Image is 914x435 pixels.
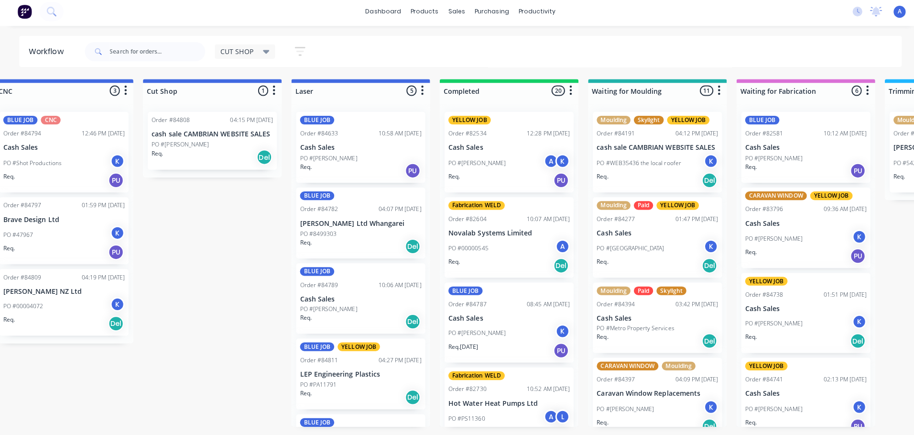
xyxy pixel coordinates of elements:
[592,145,713,154] p: cash sale CAMBRIAN WEBSITE SALES
[551,409,566,424] div: L
[670,131,713,140] div: 04:12 PM [DATE]
[696,418,712,434] div: Del
[3,316,15,324] p: Req.
[441,199,569,279] div: Fabrication WELDOrder #8260410:07 AM [DATE]Novalab Systems LimitedPO #00000545AReq.Del
[740,221,860,229] p: Cash Sales
[81,202,124,211] div: 01:59 PM [DATE]
[376,356,418,365] div: 04:27 PM [DATE]
[445,245,485,254] p: PO #00000545
[294,114,422,184] div: BLUE JOBOrder #8463310:58 AM [DATE]Cash SalesPO #[PERSON_NAME]Req.PU
[298,380,334,389] p: PO #PA11791
[846,315,860,329] div: K
[3,274,41,282] div: Order #84809
[445,216,483,224] div: Order #82604
[740,291,777,300] div: Order #84738
[698,156,713,170] div: K
[510,7,556,22] div: productivity
[588,199,717,279] div: MouldingPaidYELLOW JOBOrder #8427701:47 PM [DATE]Cash SalesPO #[GEOGRAPHIC_DATA]KReq.Del
[81,131,124,140] div: 12:46 PM [DATE]
[3,302,43,311] p: PO #00004072
[740,206,777,215] div: Order #83796
[219,49,251,59] span: CUT SHOP
[887,174,898,182] p: Req.
[523,216,566,224] div: 10:07 AM [DATE]
[441,114,569,194] div: YELLOW JOBOrder #8253412:28 PM [DATE]Cash SalesPO #[PERSON_NAME]AKReq.PU
[298,221,418,229] p: [PERSON_NAME] Ltd Whangarei
[402,165,417,180] div: PU
[298,131,336,140] div: Order #84633
[736,189,864,269] div: CARAVAN WINDOWYELLOW JOBOrder #8379609:36 AM [DATE]Cash SalesPO #[PERSON_NAME]KReq.PU
[549,343,565,358] div: PU
[740,278,782,286] div: YELLOW JOB
[844,165,859,180] div: PU
[629,287,648,296] div: Paid
[670,216,713,224] div: 01:47 PM [DATE]
[445,301,483,309] div: Order #84787
[592,333,604,342] p: Req.
[736,274,864,354] div: YELLOW JOBOrder #8473801:51 PM [DATE]Cash SalesPO #[PERSON_NAME]KReq.Del
[740,145,860,154] p: Cash Sales
[592,362,653,370] div: CARAVAN WINDOW
[445,343,475,351] p: Req. [DATE]
[298,389,309,398] p: Req.
[740,390,860,398] p: Cash Sales
[592,258,604,267] p: Req.
[846,400,860,414] div: K
[740,193,801,201] div: CARAVAN WINDOW
[740,320,796,328] p: PO #[PERSON_NAME]
[376,131,418,140] div: 10:58 AM [DATE]
[740,305,860,313] p: Cash Sales
[592,202,626,211] div: Moulding
[298,268,332,277] div: BLUE JOB
[298,343,332,351] div: BLUE JOB
[592,118,626,126] div: Moulding
[3,217,124,225] p: Brave Design Ltd
[662,118,704,126] div: YELLOW JOB
[294,264,422,335] div: BLUE JOBOrder #8478910:06 AM [DATE]Cash SalesPO #[PERSON_NAME]Req.Del
[740,333,751,342] p: Req.
[592,315,713,323] p: Cash Sales
[445,385,483,393] div: Order #82730
[740,249,751,257] p: Req.
[817,375,860,384] div: 02:13 PM [DATE]
[440,7,467,22] div: sales
[298,239,309,248] p: Req.
[540,156,554,170] div: A
[817,131,860,140] div: 10:12 AM [DATE]
[629,202,648,211] div: Paid
[109,298,124,312] div: K
[445,174,457,182] p: Req.
[670,301,713,309] div: 03:42 PM [DATE]
[592,174,604,182] p: Req.
[740,131,777,140] div: Order #82581
[3,232,33,240] p: PO #47967
[523,131,566,140] div: 12:28 PM [DATE]
[592,390,713,398] p: Caravan Window Replacements
[445,131,483,140] div: Order #82534
[740,418,751,426] p: Req.
[358,7,403,22] a: dashboard
[523,385,566,393] div: 10:52 AM [DATE]
[109,227,124,241] div: K
[17,7,32,22] img: Factory
[592,230,713,238] p: Cash Sales
[376,206,418,215] div: 04:07 PM [DATE]
[298,193,332,201] div: BLUE JOB
[670,375,713,384] div: 04:09 PM [DATE]
[592,216,630,224] div: Order #84277
[445,145,566,154] p: Cash Sales
[844,418,859,434] div: PU
[540,409,554,424] div: A
[445,414,481,423] p: PO #PS11360
[298,314,309,323] p: Req.
[592,301,630,309] div: Order #84394
[298,305,355,314] p: PO #[PERSON_NAME]
[335,343,377,351] div: YELLOW JOB
[696,174,712,190] div: Del
[698,400,713,414] div: K
[740,375,777,384] div: Order #84741
[298,356,336,365] div: Order #84811
[228,118,271,126] div: 04:15 PM [DATE]
[298,281,336,290] div: Order #84789
[523,301,566,309] div: 08:45 AM [DATE]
